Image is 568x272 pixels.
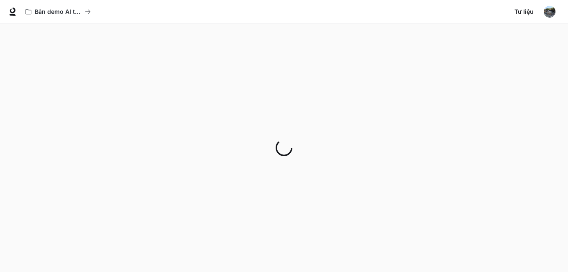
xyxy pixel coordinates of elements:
button: Hình đại diện người dùng [541,3,558,20]
p: Bản demo AI trong thế giới [35,8,82,15]
span: Tư liệu [514,7,534,17]
a: Tư liệu [511,3,538,20]
button: Tất cả không gian làm việc [22,3,95,20]
img: Hình đại diện người dùng [544,6,555,18]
